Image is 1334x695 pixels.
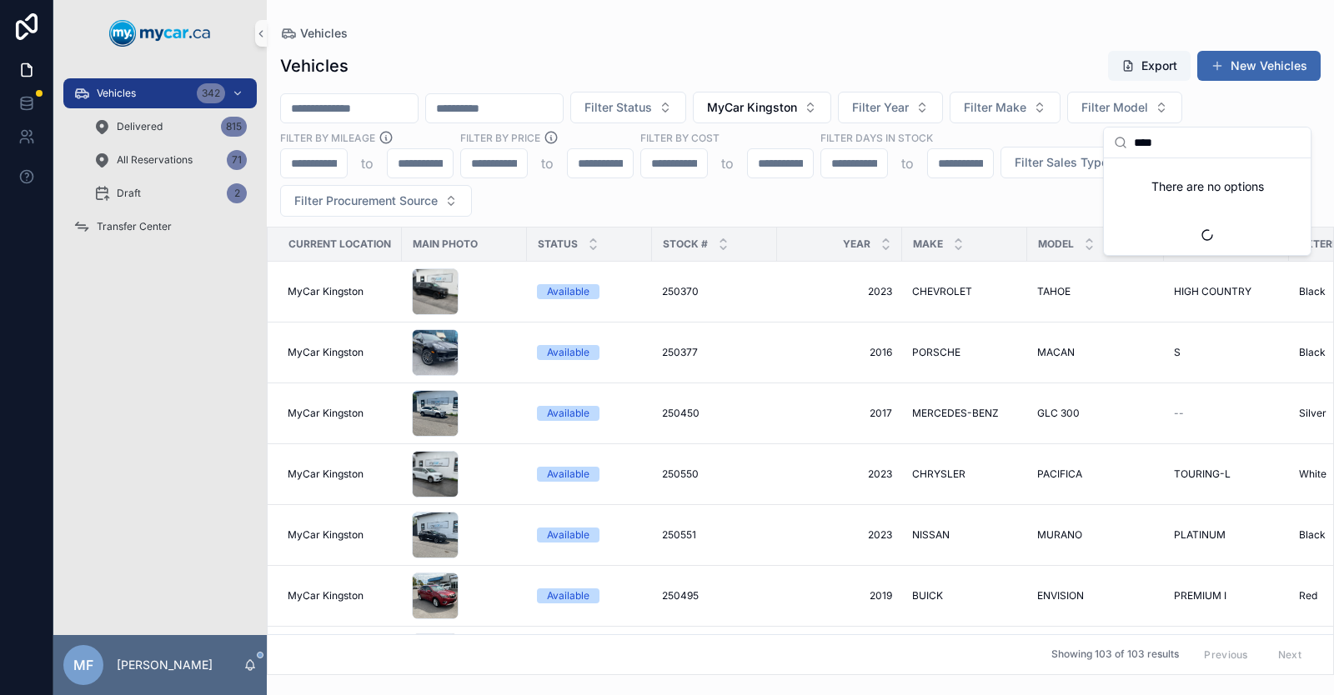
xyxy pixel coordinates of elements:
span: White [1299,467,1326,481]
span: PORSCHE [912,346,960,359]
span: 2023 [787,467,892,481]
span: MERCEDES-BENZ [912,407,999,420]
a: S [1174,346,1279,359]
div: Available [547,527,589,542]
span: CHEVROLET [912,285,972,298]
a: Available [537,467,642,482]
span: Make [913,237,943,251]
a: Available [537,345,642,360]
span: All Reservations [117,153,193,167]
a: MyCar Kingston [288,528,392,542]
span: -- [1174,407,1184,420]
span: MURANO [1037,528,1082,542]
img: App logo [109,20,211,47]
span: Filter Status [584,99,652,116]
p: to [361,153,374,173]
a: 2017 [787,407,892,420]
a: TAHOE [1037,285,1154,298]
span: MyCar Kingston [288,285,364,298]
a: 2023 [787,528,892,542]
div: 342 [197,83,225,103]
span: Red [1299,589,1317,602]
span: 250370 [662,285,699,298]
span: Filter Model [1081,99,1148,116]
div: Available [547,588,589,603]
div: Suggestions [1104,158,1311,255]
span: TAHOE [1037,285,1071,298]
a: NISSAN [912,528,1017,542]
span: Current Location [288,237,391,251]
a: 250495 [662,589,767,602]
span: PREMIUM I [1174,589,1226,602]
span: Stock # [663,237,708,251]
span: MyCar Kingston [288,407,364,420]
a: CHRYSLER [912,467,1017,481]
span: TOURING-L [1174,467,1231,481]
span: 250377 [662,346,698,359]
span: MyCar Kingston [288,528,364,542]
a: MyCar Kingston [288,407,392,420]
a: Delivered815 [83,112,257,142]
p: to [901,153,914,173]
span: CHRYSLER [912,467,965,481]
span: Filter Year [852,99,909,116]
a: MyCar Kingston [288,346,392,359]
a: MyCar Kingston [288,467,392,481]
button: Select Button [693,92,831,123]
span: PACIFICA [1037,467,1082,481]
a: CHEVROLET [912,285,1017,298]
span: MyCar Kingston [707,99,797,116]
span: 250550 [662,467,699,481]
a: 2016 [787,346,892,359]
a: MyCar Kingston [288,589,392,602]
span: Status [538,237,578,251]
span: MF [73,655,93,675]
span: PLATINUM [1174,528,1226,542]
a: MERCEDES-BENZ [912,407,1017,420]
span: Silver [1299,407,1326,420]
button: Select Button [838,92,943,123]
div: scrollable content [53,67,267,263]
a: PREMIUM I [1174,589,1279,602]
a: 2023 [787,285,892,298]
p: to [541,153,554,173]
label: Filter By Mileage [280,130,375,145]
span: Vehicles [300,25,348,42]
a: PORSCHE [912,346,1017,359]
a: MURANO [1037,528,1154,542]
span: GLC 300 [1037,407,1080,420]
button: Select Button [1000,147,1142,178]
a: Vehicles [280,25,348,42]
button: New Vehicles [1197,51,1321,81]
span: 250450 [662,407,700,420]
span: Transfer Center [97,220,172,233]
a: 2019 [787,589,892,602]
a: Available [537,284,642,299]
a: Vehicles342 [63,78,257,108]
span: Vehicles [97,87,136,100]
span: BUICK [912,589,943,602]
a: HIGH COUNTRY [1174,285,1279,298]
button: Select Button [950,92,1061,123]
label: Filter Days In Stock [820,130,933,145]
span: ENVISION [1037,589,1084,602]
a: -- [1174,407,1279,420]
span: MACAN [1037,346,1075,359]
span: Year [843,237,870,251]
span: Black [1299,346,1326,359]
a: Draft2 [83,178,257,208]
p: to [721,153,734,173]
div: 815 [221,117,247,137]
a: ENVISION [1037,589,1154,602]
label: FILTER BY COST [640,130,720,145]
span: S [1174,346,1181,359]
div: There are no options [1104,158,1311,215]
h1: Vehicles [280,54,349,77]
a: PLATINUM [1174,528,1279,542]
span: 250551 [662,528,696,542]
span: Filter Procurement Source [294,192,438,209]
button: Select Button [570,92,686,123]
a: All Reservations71 [83,145,257,175]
